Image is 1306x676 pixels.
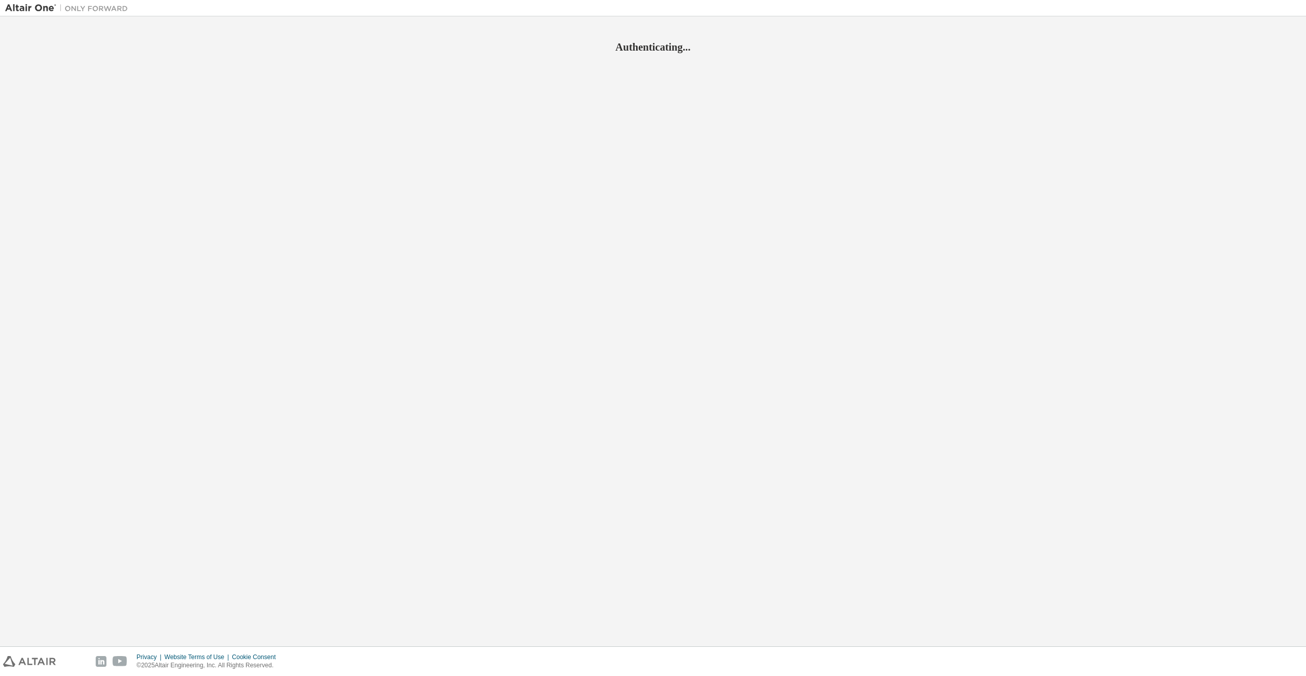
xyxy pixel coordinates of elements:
img: Altair One [5,3,133,13]
div: Website Terms of Use [164,653,232,661]
h2: Authenticating... [5,40,1301,54]
div: Cookie Consent [232,653,281,661]
img: altair_logo.svg [3,656,56,667]
p: © 2025 Altair Engineering, Inc. All Rights Reserved. [137,661,282,670]
div: Privacy [137,653,164,661]
img: linkedin.svg [96,656,106,667]
img: youtube.svg [113,656,127,667]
